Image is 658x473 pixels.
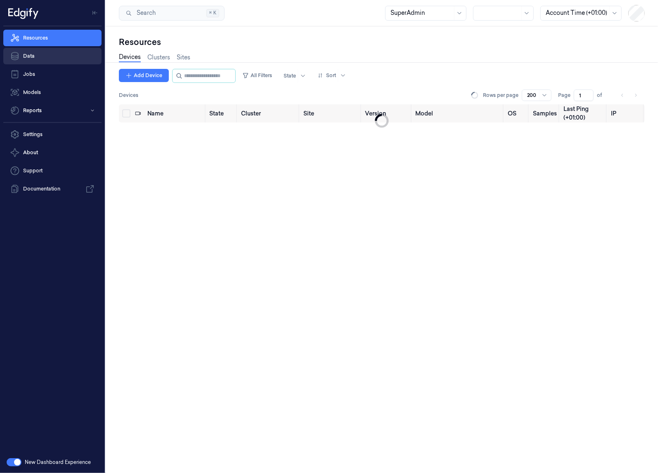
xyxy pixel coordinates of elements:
[119,92,138,99] span: Devices
[147,53,170,62] a: Clusters
[504,104,530,122] th: OS
[3,30,102,46] a: Resources
[558,92,570,99] span: Page
[3,126,102,143] a: Settings
[119,6,225,21] button: Search⌘K
[238,104,300,122] th: Cluster
[177,53,190,62] a: Sites
[3,144,102,161] button: About
[3,48,102,64] a: Data
[3,181,102,197] a: Documentation
[530,104,560,122] th: Samples
[144,104,206,122] th: Name
[483,92,518,99] p: Rows per page
[122,109,130,118] button: Select all
[3,102,102,119] button: Reports
[597,92,610,99] span: of
[119,36,645,48] div: Resources
[3,84,102,101] a: Models
[608,104,645,122] th: IP
[412,104,505,122] th: Model
[3,162,102,179] a: Support
[119,69,169,82] button: Add Device
[206,104,238,122] th: State
[133,9,156,17] span: Search
[617,89,641,101] nav: pagination
[300,104,362,122] th: Site
[560,104,608,122] th: Last Ping (+01:00)
[239,69,275,82] button: All Filters
[119,53,141,62] a: Devices
[3,66,102,82] a: Jobs
[362,104,412,122] th: Version
[88,6,102,19] button: Toggle Navigation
